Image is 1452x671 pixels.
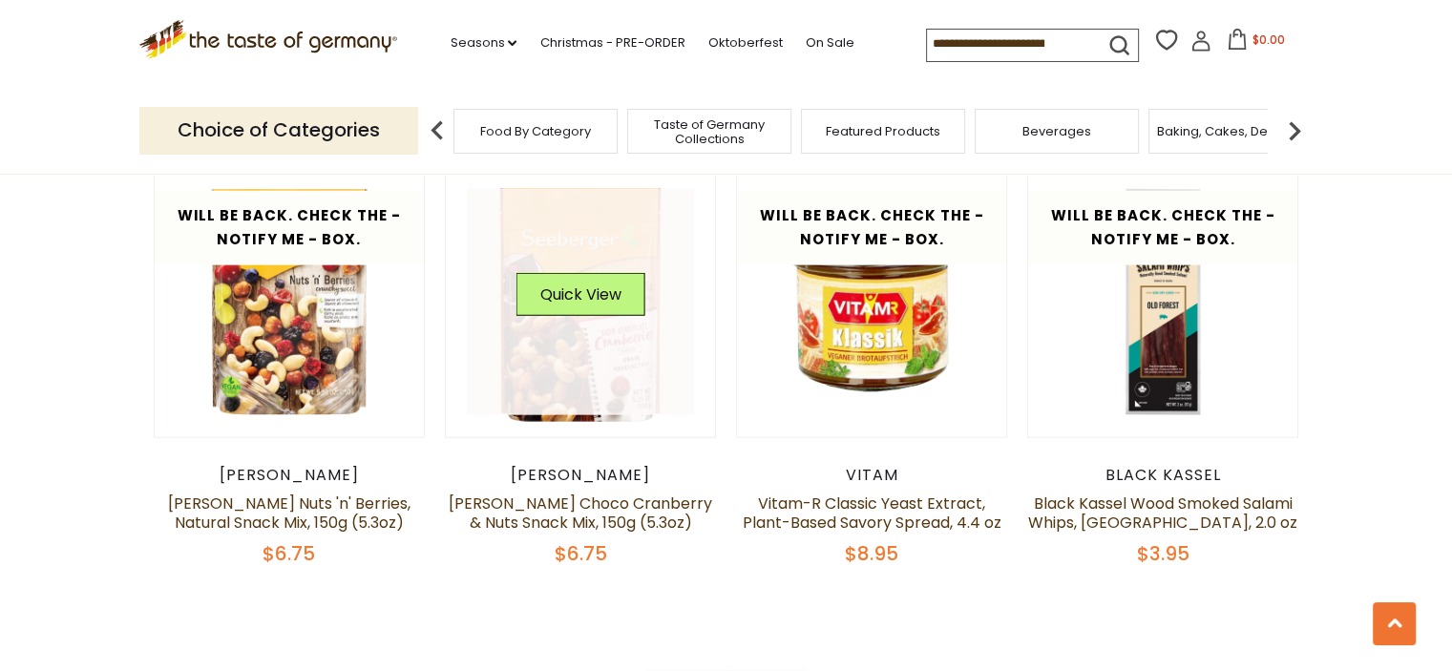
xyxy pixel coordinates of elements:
[805,32,853,53] a: On Sale
[168,493,410,534] a: [PERSON_NAME] Nuts 'n' Berries, Natural Snack Mix, 150g (5.3oz)
[450,32,516,53] a: Seasons
[1137,540,1189,567] span: $3.95
[1157,124,1305,138] a: Baking, Cakes, Desserts
[737,167,1007,437] img: Vitam-R Classic Yeast Extract, Plant-Based Savory Spread, 4.4 oz
[445,466,717,485] div: [PERSON_NAME]
[845,540,898,567] span: $8.95
[736,466,1008,485] div: Vitam
[1215,29,1296,57] button: $0.00
[449,493,712,534] a: [PERSON_NAME] Choco Cranberry & Nuts Snack Mix, 150g (5.3oz)
[1252,31,1284,48] span: $0.00
[1028,493,1297,534] a: Black Kassel Wood Smoked Salami Whips, [GEOGRAPHIC_DATA], 2.0 oz
[743,493,1001,534] a: Vitam-R Classic Yeast Extract, Plant-Based Savory Spread, 4.4 oz
[155,167,425,437] img: Seeberger Nuts
[554,540,606,567] span: $6.75
[139,107,418,154] p: Choice of Categories
[446,167,716,437] img: Seeberger Choco Cranberry & Nuts Snack Mix, 150g (5.3oz)
[1275,112,1314,150] img: next arrow
[707,32,782,53] a: Oktoberfest
[1028,167,1298,437] img: Black Kassel Wood Smoked Salami Whips, Old Forest, 2.0 oz
[480,124,591,138] a: Food By Category
[539,32,684,53] a: Christmas - PRE-ORDER
[263,540,315,567] span: $6.75
[826,124,940,138] a: Featured Products
[418,112,456,150] img: previous arrow
[154,466,426,485] div: [PERSON_NAME]
[516,273,644,316] button: Quick View
[1027,466,1299,485] div: Black Kassel
[1022,124,1091,138] a: Beverages
[633,117,786,146] a: Taste of Germany Collections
